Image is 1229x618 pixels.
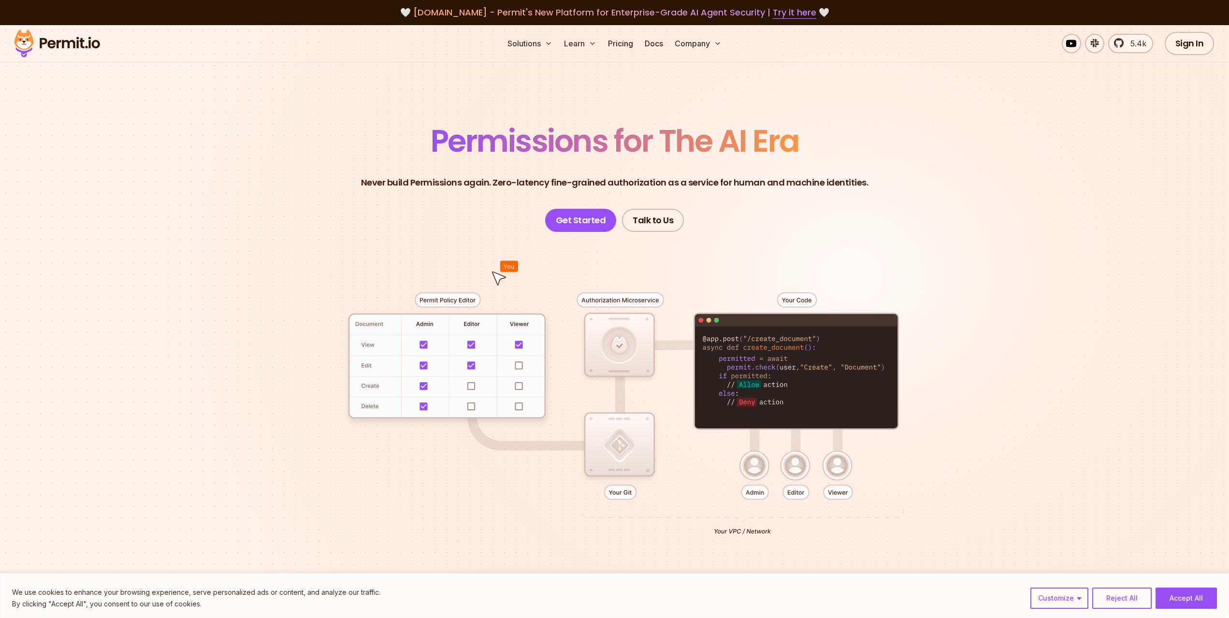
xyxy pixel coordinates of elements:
a: Get Started [545,209,617,232]
a: Pricing [604,34,637,53]
button: Solutions [504,34,556,53]
p: We use cookies to enhance your browsing experience, serve personalized ads or content, and analyz... [12,587,380,598]
a: Talk to Us [622,209,684,232]
span: Permissions for The AI Era [431,119,799,162]
button: Customize [1030,588,1088,609]
a: Sign In [1165,32,1215,55]
span: [DOMAIN_NAME] - Permit's New Platform for Enterprise-Grade AI Agent Security | [413,6,816,18]
button: Learn [560,34,600,53]
span: 5.4k [1125,38,1146,49]
div: 🤍 🤍 [23,6,1206,19]
p: By clicking "Accept All", you consent to our use of cookies. [12,598,380,610]
button: Reject All [1092,588,1152,609]
img: Permit logo [10,27,104,60]
a: Docs [641,34,667,53]
button: Accept All [1156,588,1217,609]
button: Company [671,34,725,53]
a: 5.4k [1108,34,1153,53]
a: Try it here [773,6,816,19]
p: Never build Permissions again. Zero-latency fine-grained authorization as a service for human and... [361,176,868,189]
